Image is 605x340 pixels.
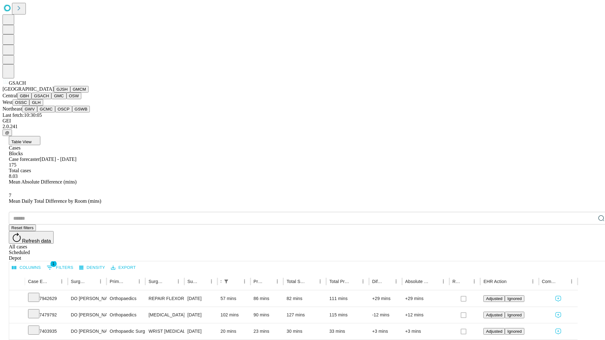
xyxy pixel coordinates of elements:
button: Menu [273,277,282,286]
span: Central [3,93,17,98]
div: DO [PERSON_NAME] [PERSON_NAME] Do [71,323,103,339]
button: Ignored [505,295,524,302]
div: 7403935 [28,323,65,339]
button: OSCP [55,106,72,112]
button: Adjusted [483,295,505,302]
span: Ignored [507,329,521,334]
button: Sort [350,277,359,286]
div: 23 mins [254,323,280,339]
div: EHR Action [483,279,506,284]
button: Adjusted [483,328,505,335]
button: Menu [240,277,249,286]
div: 20 mins [221,323,247,339]
span: 7 [9,193,11,198]
div: Total Predicted Duration [329,279,349,284]
button: Ignored [505,312,524,318]
button: Menu [470,277,479,286]
span: [GEOGRAPHIC_DATA] [3,86,54,92]
span: West [3,99,13,105]
button: Menu [135,277,144,286]
div: [DATE] [187,307,214,323]
div: 111 mins [329,291,366,307]
span: [DATE] - [DATE] [40,156,76,162]
span: @ [5,130,9,135]
button: Refresh data [9,231,54,244]
span: Total cases [9,168,31,173]
button: Sort [383,277,392,286]
div: +29 mins [372,291,399,307]
div: 82 mins [286,291,323,307]
span: 1 [50,261,57,267]
div: +12 mins [405,307,446,323]
button: @ [3,129,12,136]
span: 8.03 [9,173,18,179]
div: Predicted In Room Duration [254,279,264,284]
div: Orthopaedics [110,307,142,323]
button: Show filters [222,277,231,286]
span: 175 [9,162,16,167]
button: Menu [567,277,576,286]
span: Ignored [507,296,521,301]
div: Surgeon Name [71,279,87,284]
button: Sort [264,277,273,286]
button: GLH [29,99,43,106]
button: Menu [528,277,537,286]
div: Orthopaedic Surgery [110,323,142,339]
span: Northeast [3,106,22,111]
span: Mean Absolute Difference (mins) [9,179,77,184]
span: Case forecaster [9,156,40,162]
button: Menu [207,277,216,286]
div: Surgery Name [148,279,164,284]
button: Expand [12,293,22,304]
span: Adjusted [486,329,502,334]
div: 86 mins [254,291,280,307]
button: Sort [198,277,207,286]
div: 115 mins [329,307,366,323]
div: 127 mins [286,307,323,323]
div: REPAIR FLEXOR TENDON HAND PRIMARY [148,291,181,307]
span: Ignored [507,313,521,317]
span: Mean Daily Total Difference by Room (mins) [9,198,101,204]
button: Expand [12,310,22,321]
button: GBH [17,93,32,99]
button: Export [109,263,137,273]
button: Sort [126,277,135,286]
button: Sort [87,277,96,286]
button: Ignored [505,328,524,335]
button: OSW [66,93,82,99]
span: Adjusted [486,296,502,301]
button: Show filters [45,263,75,273]
div: +3 mins [372,323,399,339]
button: Sort [461,277,470,286]
span: Reset filters [11,225,33,230]
div: 7942629 [28,291,65,307]
button: Menu [439,277,448,286]
button: Menu [359,277,367,286]
div: +3 mins [405,323,446,339]
div: 1 active filter [222,277,231,286]
div: Case Epic Id [28,279,48,284]
div: [DATE] [187,291,214,307]
button: Sort [165,277,174,286]
span: Table View [11,139,32,144]
button: Menu [174,277,183,286]
div: 7479792 [28,307,65,323]
div: Difference [372,279,382,284]
div: [MEDICAL_DATA] [MEDICAL_DATA] [148,307,181,323]
button: Sort [558,277,567,286]
div: [DATE] [187,323,214,339]
div: 57 mins [221,291,247,307]
div: WRIST [MEDICAL_DATA] SURGERY RELEASE TRANSVERSE [MEDICAL_DATA] LIGAMENT [148,323,181,339]
span: Adjusted [486,313,502,317]
div: Absolute Difference [405,279,429,284]
div: Surgery Date [187,279,198,284]
div: Comments [542,279,558,284]
div: 30 mins [286,323,323,339]
button: Sort [507,277,516,286]
div: GEI [3,118,602,124]
div: 33 mins [329,323,366,339]
span: Refresh data [22,238,51,244]
button: Adjusted [483,312,505,318]
button: GSWB [72,106,90,112]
